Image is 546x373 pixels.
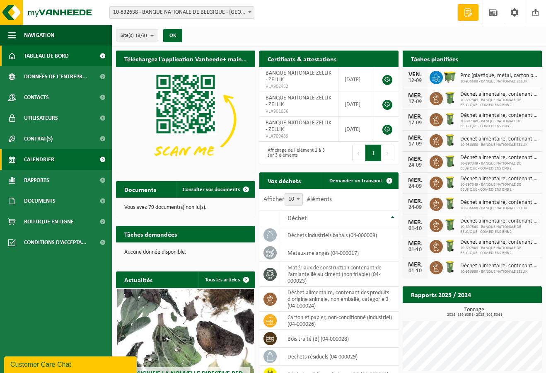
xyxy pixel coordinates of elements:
span: Pmc (plastique, métal, carton boisson) (industriel) [460,73,538,79]
a: Consulter les rapports [470,303,541,319]
span: Demander un transport [329,178,383,184]
h2: Tâches demandées [116,226,185,242]
span: Conditions d'accepta... [24,232,87,253]
span: Contrat(s) [24,128,53,149]
h2: Vos déchets [259,172,309,189]
span: Déchet alimentaire, contenant des produits d'origine animale, non emballé, catég... [460,199,538,206]
a: Tous les articles [198,271,254,288]
h2: Rapports 2025 / 2024 [403,286,479,303]
img: WB-0240-HPE-GN-50 [443,154,457,168]
span: 10 [285,193,303,206]
div: MER. [407,92,423,99]
div: 24-09 [407,162,423,168]
div: 17-09 [407,120,423,126]
h2: Actualités [116,271,161,288]
div: 01-10 [407,226,423,232]
div: MER. [407,198,423,205]
button: Next [382,145,394,161]
div: MER. [407,219,423,226]
img: WB-0140-HPE-GN-50 [443,175,457,189]
img: WB-0240-HPE-GN-50 [443,91,457,105]
h2: Téléchargez l'application Vanheede+ maintenant! [116,51,255,67]
h3: Tonnage [407,307,542,317]
span: 10-832638 - BANQUE NATIONALE DE BELGIQUE - BRUXELLES [109,6,254,19]
button: OK [163,29,182,42]
span: 10-936688 - BANQUE NATIONALE ZELLIK [460,269,538,274]
iframe: chat widget [4,355,138,373]
div: 01-10 [407,268,423,274]
td: [DATE] [338,67,374,92]
h2: Tâches planifiées [403,51,466,67]
img: WB-0140-HPE-GN-50 [443,196,457,211]
a: Consulter vos documents [176,181,254,198]
span: Calendrier [24,149,54,170]
span: 10-897349 - BANQUE NATIONALE DE BELGIQUE - COMEDIENS BNB 2 [460,161,538,171]
span: Déchet alimentaire, contenant des produits d'origine animale, non emballé, catég... [460,155,538,161]
span: Déchet alimentaire, contenant des produits d'origine animale, non emballé, catég... [460,176,538,182]
div: MER. [407,156,423,162]
button: Site(s)(8/8) [116,29,158,41]
span: 10-897349 - BANQUE NATIONALE DE BELGIQUE - COMEDIENS BNB 2 [460,182,538,192]
p: Aucune donnée disponible. [124,249,247,255]
img: WB-0140-HPE-GN-50 [443,239,457,253]
span: Déchet alimentaire, contenant des produits d'origine animale, non emballé, catég... [460,239,538,246]
img: WB-1100-HPE-GN-50 [443,70,457,84]
div: Affichage de l'élément 1 à 3 sur 3 éléments [263,144,325,162]
div: MER. [407,262,423,268]
span: 10-897349 - BANQUE NATIONALE DE BELGIQUE - COMEDIENS BNB 2 [460,246,538,256]
span: Déchet alimentaire, contenant des produits d'origine animale, non emballé, catég... [460,136,538,143]
td: carton et papier, non-conditionné (industriel) (04-000026) [281,312,399,330]
span: 10 [285,194,302,205]
div: MER. [407,135,423,141]
span: Site(s) [121,29,147,42]
span: Données de l'entrepr... [24,66,87,87]
span: Rapports [24,170,49,191]
span: Contacts [24,87,49,108]
span: 10-832638 - BANQUE NATIONALE DE BELGIQUE - BRUXELLES [110,7,254,18]
label: Afficher éléments [263,196,332,203]
span: Déchet alimentaire, contenant des produits d'origine animale, non emballé, catég... [460,263,538,269]
div: MER. [407,177,423,184]
button: Previous [352,145,365,161]
count: (8/8) [136,33,147,38]
span: Navigation [24,25,54,46]
span: Boutique en ligne [24,211,74,232]
img: WB-0140-HPE-GN-50 [443,133,457,147]
span: Déchet alimentaire, contenant des produits d'origine animale, non emballé, catég... [460,112,538,119]
td: déchets industriels banals (04-000008) [281,226,399,244]
img: WB-0140-HPE-GN-50 [443,112,457,126]
span: Consulter vos documents [183,187,240,192]
span: Documents [24,191,56,211]
span: 10-936688 - BANQUE NATIONALE ZELLIK [460,143,538,148]
span: 10-897349 - BANQUE NATIONALE DE BELGIQUE - COMEDIENS BNB 2 [460,119,538,129]
span: VLA901056 [266,108,332,115]
div: 17-09 [407,141,423,147]
span: 10-936688 - BANQUE NATIONALE ZELLIK [460,206,538,211]
div: 12-09 [407,78,423,84]
div: VEN. [407,71,423,78]
h2: Documents [116,181,164,197]
div: 24-09 [407,184,423,189]
span: 10-897349 - BANQUE NATIONALE DE BELGIQUE - COMEDIENS BNB 2 [460,98,538,108]
td: [DATE] [338,117,374,142]
div: 17-09 [407,99,423,105]
img: WB-0240-HPE-GN-50 [443,218,457,232]
span: Déchet alimentaire, contenant des produits d'origine animale, non emballé, catég... [460,91,538,98]
img: WB-0140-HPE-GN-50 [443,260,457,274]
span: VLA902452 [266,83,332,90]
span: BANQUE NATIONALE ZELLIK - ZELLIK [266,120,331,133]
td: déchet alimentaire, contenant des produits d'origine animale, non emballé, catégorie 3 (04-000024) [281,287,399,312]
div: 01-10 [407,247,423,253]
span: BANQUE NATIONALE ZELLIK - ZELLIK [266,70,331,83]
td: bois traité (B) (04-000028) [281,330,399,348]
td: [DATE] [338,92,374,117]
span: Tableau de bord [24,46,69,66]
a: Demander un transport [323,172,398,189]
div: MER. [407,114,423,120]
td: déchets résiduels (04-000029) [281,348,399,366]
p: Vous avez 79 document(s) non lu(s). [124,205,247,211]
span: Déchet [287,215,307,222]
td: matériaux de construction contenant de l'amiante lié au ciment (non friable) (04-000023) [281,262,399,287]
div: 24-09 [407,205,423,211]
